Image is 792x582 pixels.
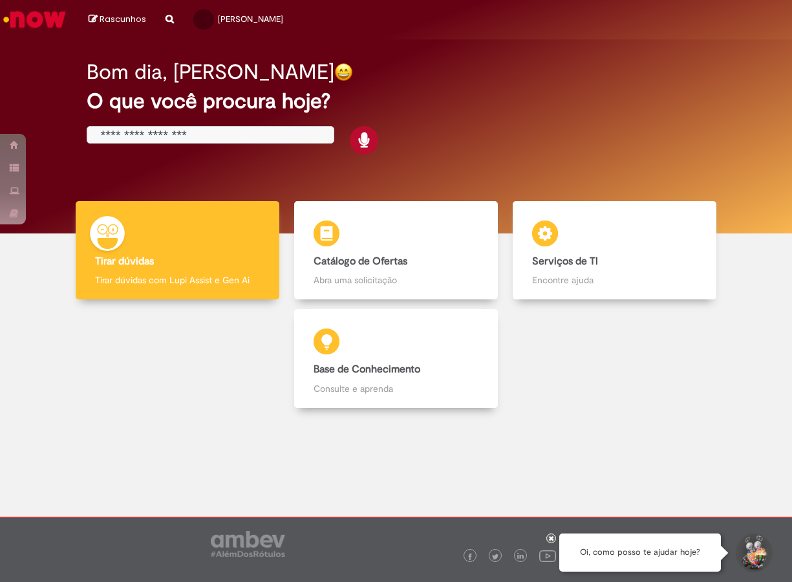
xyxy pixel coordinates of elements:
[532,255,598,268] b: Serviços de TI
[559,533,721,572] div: Oi, como posso te ajudar hoje?
[95,274,260,286] p: Tirar dúvidas com Lupi Assist e Gen Ai
[467,554,473,560] img: logo_footer_facebook.png
[532,274,697,286] p: Encontre ajuda
[68,201,286,300] a: Tirar dúvidas Tirar dúvidas com Lupi Assist e Gen Ai
[492,554,498,560] img: logo_footer_twitter.png
[517,553,524,561] img: logo_footer_linkedin.png
[95,255,154,268] b: Tirar dúvidas
[314,363,420,376] b: Base de Conhecimento
[100,13,146,25] span: Rascunhos
[87,90,705,113] h2: O que você procura hoje?
[218,14,283,25] span: [PERSON_NAME]
[211,531,285,557] img: logo_footer_ambev_rotulo_gray.png
[286,201,505,300] a: Catálogo de Ofertas Abra uma solicitação
[334,63,353,81] img: happy-face.png
[89,14,146,26] a: Rascunhos
[87,61,334,83] h2: Bom dia, [PERSON_NAME]
[539,547,556,564] img: logo_footer_youtube.png
[314,255,407,268] b: Catálogo de Ofertas
[506,201,724,300] a: Serviços de TI Encontre ajuda
[1,6,68,32] img: ServiceNow
[314,382,478,395] p: Consulte e aprenda
[734,533,773,572] button: Iniciar Conversa de Suporte
[68,309,724,408] a: Base de Conhecimento Consulte e aprenda
[314,274,478,286] p: Abra uma solicitação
